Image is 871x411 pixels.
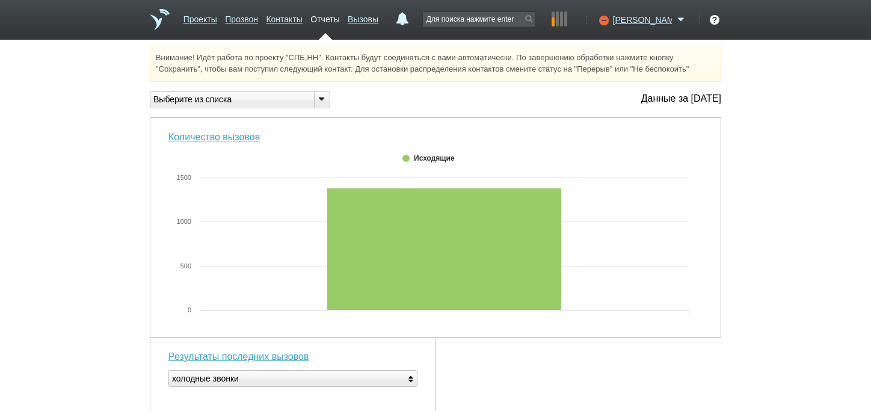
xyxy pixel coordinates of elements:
[613,13,688,25] a: [PERSON_NAME]
[613,14,672,26] span: [PERSON_NAME]
[710,15,719,25] div: ?
[177,174,191,181] tspan: 1500
[348,8,378,26] a: Вызовы
[423,12,535,26] input: Для поиска нажмите enter
[225,8,258,26] a: Прозвон
[150,93,304,106] div: Выберите из списка
[150,46,721,82] div: Внимание! Идёт работа по проекту "СПБ,НН". Контакты будут соединяться с вами автоматически. По за...
[168,132,260,142] a: Количество вызовов
[310,8,339,26] a: Отчеты
[180,262,191,270] tspan: 500
[172,371,239,387] div: холодные звонки
[641,91,721,106] div: Данные за [DATE]
[266,8,302,26] a: Контакты
[177,218,191,225] tspan: 1000
[414,154,454,162] span: Исходящие
[168,351,309,362] a: Результаты последних вызовов
[183,8,217,26] a: Проекты
[150,9,170,30] a: На главную
[188,306,191,314] tspan: 0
